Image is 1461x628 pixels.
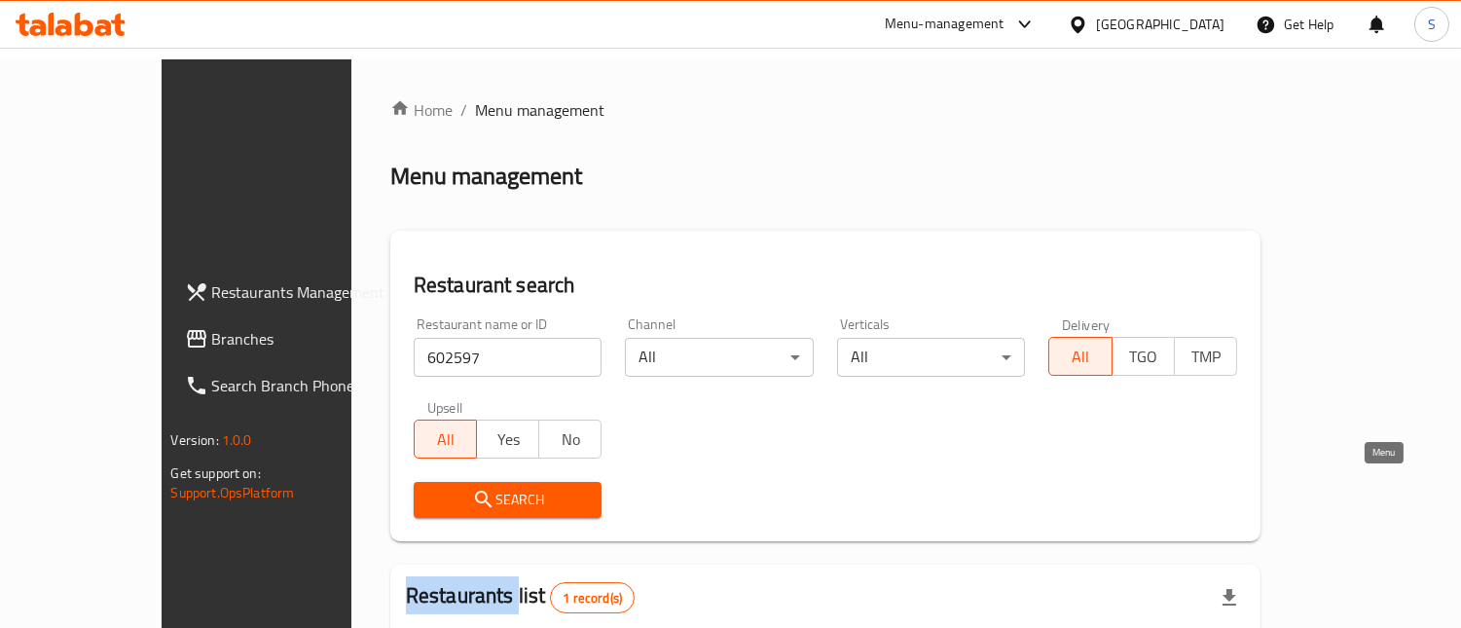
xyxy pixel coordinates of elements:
span: No [547,425,594,454]
button: TMP [1174,337,1237,376]
div: Menu-management [885,13,1004,36]
button: TGO [1112,337,1175,376]
span: S [1428,14,1436,35]
div: [GEOGRAPHIC_DATA] [1096,14,1224,35]
div: All [837,338,1026,377]
h2: Restaurant search [414,271,1237,300]
button: All [414,420,477,459]
span: Branches [212,327,390,351]
span: 1.0.0 [222,427,252,453]
span: Get support on: [171,461,261,486]
span: TGO [1120,343,1167,371]
a: Restaurants Management [169,269,406,315]
button: Search [414,482,603,518]
button: All [1048,337,1112,376]
span: Menu management [475,98,604,122]
h2: Restaurants list [406,581,635,613]
button: Yes [476,420,539,459]
div: Export file [1206,574,1253,621]
div: All [625,338,814,377]
a: Branches [169,315,406,362]
span: 1 record(s) [551,589,634,608]
span: Search [429,488,587,512]
span: All [1057,343,1104,371]
span: Version: [171,427,219,453]
label: Upsell [427,400,463,414]
span: All [422,425,469,454]
li: / [460,98,467,122]
span: Search Branch Phone [212,374,390,397]
a: Search Branch Phone [169,362,406,409]
button: No [538,420,602,459]
h2: Menu management [390,161,582,192]
span: TMP [1183,343,1229,371]
div: Total records count [550,582,635,613]
span: Restaurants Management [212,280,390,304]
label: Delivery [1062,317,1111,331]
a: Home [390,98,453,122]
input: Search for restaurant name or ID.. [414,338,603,377]
nav: breadcrumb [390,98,1260,122]
a: Support.OpsPlatform [171,480,295,505]
span: Yes [485,425,531,454]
